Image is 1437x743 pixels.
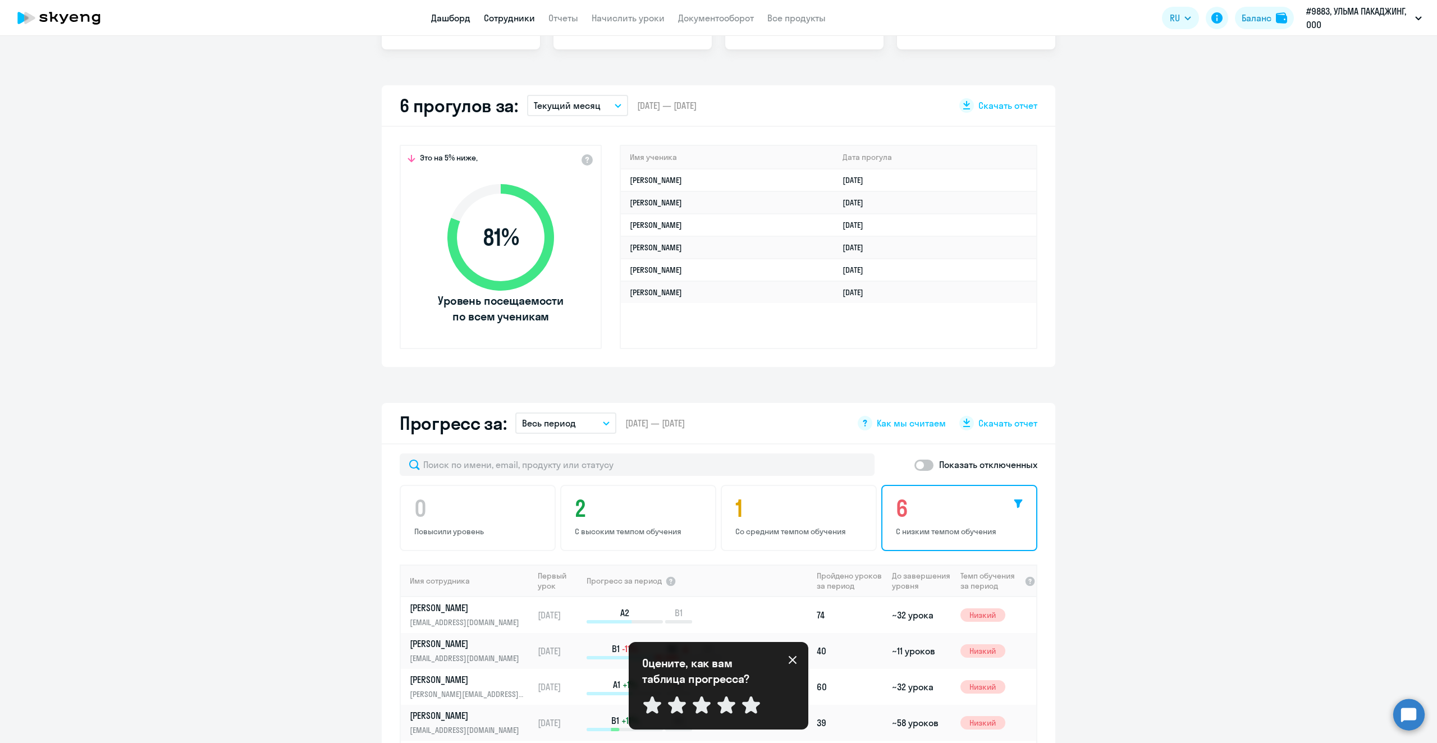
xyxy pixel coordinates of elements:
[887,705,955,741] td: ~58 уроков
[611,714,619,727] span: B1
[410,709,533,736] a: [PERSON_NAME][EMAIL_ADDRESS][DOMAIN_NAME]
[522,416,576,430] p: Весь период
[896,495,1026,522] h4: 6
[812,565,887,597] th: Пройдено уроков за период
[678,12,754,24] a: Документооборот
[436,293,565,324] span: Уровень посещаемости по всем ученикам
[675,607,683,619] span: B1
[623,678,637,691] span: +1%
[533,565,585,597] th: Первый урок
[431,12,470,24] a: Дашборд
[843,175,872,185] a: [DATE]
[887,669,955,705] td: ~32 урока
[887,597,955,633] td: ~32 урока
[533,597,585,633] td: [DATE]
[410,724,525,736] p: [EMAIL_ADDRESS][DOMAIN_NAME]
[400,412,506,434] h2: Прогресс за:
[410,673,525,686] p: [PERSON_NAME]
[887,565,955,597] th: До завершения уровня
[515,412,616,434] button: Весь период
[812,669,887,705] td: 60
[1306,4,1411,31] p: #9883, УЛЬМА ПАКАДЖИНГ, ООО
[960,716,1005,730] span: Низкий
[1235,7,1294,29] button: Балансbalance
[410,652,525,664] p: [EMAIL_ADDRESS][DOMAIN_NAME]
[843,198,872,208] a: [DATE]
[401,565,533,597] th: Имя сотрудника
[843,287,872,297] a: [DATE]
[400,453,875,476] input: Поиск по имени, email, продукту или статусу
[735,526,866,536] p: Со средним темпом обучения
[420,153,478,166] span: Это на 5% ниже,
[960,571,1021,591] span: Темп обучения за период
[735,495,866,522] h4: 1
[939,458,1037,471] p: Показать отключенных
[621,146,834,169] th: Имя ученика
[575,495,705,522] h4: 2
[587,576,662,586] span: Прогресс за период
[410,673,533,700] a: [PERSON_NAME][PERSON_NAME][EMAIL_ADDRESS][DOMAIN_NAME]
[1242,11,1271,25] div: Баланс
[575,526,705,536] p: С высоким темпом обучения
[960,608,1005,622] span: Низкий
[621,714,639,727] span: +11%
[843,220,872,230] a: [DATE]
[767,12,826,24] a: Все продукты
[410,637,533,664] a: [PERSON_NAME][EMAIL_ADDRESS][DOMAIN_NAME]
[978,417,1037,429] span: Скачать отчет
[896,526,1026,536] p: С низким темпом обучения
[1162,7,1199,29] button: RU
[812,705,887,741] td: 39
[548,12,578,24] a: Отчеты
[400,94,518,117] h2: 6 прогулов за:
[410,709,525,722] p: [PERSON_NAME]
[410,602,533,629] a: [PERSON_NAME][EMAIL_ADDRESS][DOMAIN_NAME]
[812,597,887,633] td: 74
[630,287,682,297] a: [PERSON_NAME]
[410,688,525,700] p: [PERSON_NAME][EMAIL_ADDRESS][DOMAIN_NAME]
[533,705,585,741] td: [DATE]
[630,242,682,253] a: [PERSON_NAME]
[620,607,629,619] span: A2
[1276,12,1287,24] img: balance
[960,644,1005,658] span: Низкий
[533,669,585,705] td: [DATE]
[410,616,525,629] p: [EMAIL_ADDRESS][DOMAIN_NAME]
[642,655,766,687] p: Оцените, как вам таблица прогресса?
[877,417,946,429] span: Как мы считаем
[630,265,682,275] a: [PERSON_NAME]
[484,12,535,24] a: Сотрудники
[887,633,955,669] td: ~11 уроков
[960,680,1005,694] span: Низкий
[625,417,685,429] span: [DATE] — [DATE]
[436,224,565,251] span: 81 %
[533,633,585,669] td: [DATE]
[843,242,872,253] a: [DATE]
[843,265,872,275] a: [DATE]
[622,643,638,655] span: -11%
[534,99,601,112] p: Текущий месяц
[613,678,620,691] span: A1
[978,99,1037,112] span: Скачать отчет
[630,198,682,208] a: [PERSON_NAME]
[612,643,620,655] span: B1
[410,602,525,614] p: [PERSON_NAME]
[630,220,682,230] a: [PERSON_NAME]
[812,633,887,669] td: 40
[630,175,682,185] a: [PERSON_NAME]
[410,637,525,650] p: [PERSON_NAME]
[834,146,1036,169] th: Дата прогула
[592,12,665,24] a: Начислить уроки
[637,99,697,112] span: [DATE] — [DATE]
[1170,11,1180,25] span: RU
[527,95,628,116] button: Текущий месяц
[1301,4,1427,31] button: #9883, УЛЬМА ПАКАДЖИНГ, ООО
